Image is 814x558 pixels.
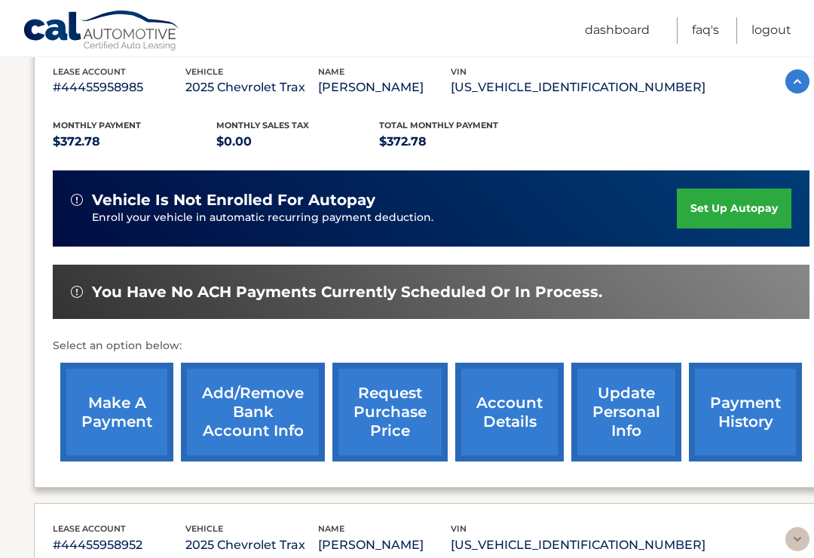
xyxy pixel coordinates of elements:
[318,523,344,534] span: name
[451,77,705,98] p: [US_VEHICLE_IDENTIFICATION_NUMBER]
[451,66,467,77] span: vin
[71,194,83,206] img: alert-white.svg
[455,363,564,461] a: account details
[451,523,467,534] span: vin
[71,286,83,298] img: alert-white.svg
[692,17,719,44] a: FAQ's
[585,17,650,44] a: Dashboard
[571,363,681,461] a: update personal info
[53,77,185,98] p: #44455958985
[185,77,318,98] p: 2025 Chevrolet Trax
[785,527,809,551] img: accordion-rest.svg
[689,363,802,461] a: payment history
[216,120,309,130] span: Monthly sales Tax
[216,131,380,152] p: $0.00
[751,17,791,44] a: Logout
[332,363,448,461] a: request purchase price
[185,66,223,77] span: vehicle
[53,131,216,152] p: $372.78
[318,77,451,98] p: [PERSON_NAME]
[181,363,325,461] a: Add/Remove bank account info
[23,10,181,54] a: Cal Automotive
[185,535,318,556] p: 2025 Chevrolet Trax
[92,283,602,302] span: You have no ACH payments currently scheduled or in process.
[60,363,173,461] a: make a payment
[92,191,375,210] span: vehicle is not enrolled for autopay
[677,189,791,228] a: set up autopay
[185,523,223,534] span: vehicle
[53,337,809,355] p: Select an option below:
[379,120,498,130] span: Total Monthly Payment
[318,535,451,556] p: [PERSON_NAME]
[53,523,126,534] span: lease account
[92,210,677,226] p: Enroll your vehicle in automatic recurring payment deduction.
[53,120,141,130] span: Monthly Payment
[451,535,705,556] p: [US_VEHICLE_IDENTIFICATION_NUMBER]
[785,69,809,94] img: accordion-active.svg
[53,66,126,77] span: lease account
[379,131,543,152] p: $372.78
[318,66,344,77] span: name
[53,535,185,556] p: #44455958952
